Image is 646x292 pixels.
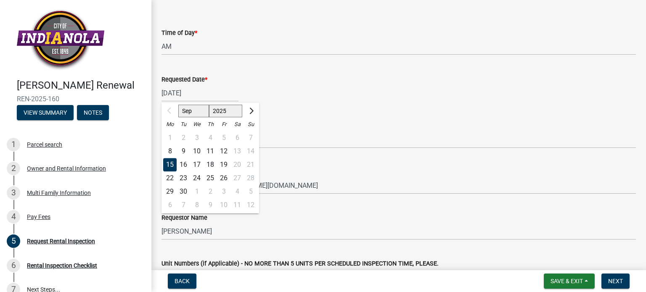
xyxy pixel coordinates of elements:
label: Requested Date [161,77,207,83]
div: 16 [177,158,190,171]
div: 10 [190,145,204,158]
label: Requestor Name [161,215,207,221]
div: 2 [204,185,217,198]
div: 9 [177,145,190,158]
div: Friday, September 26, 2025 [217,171,230,185]
button: Next month [246,104,256,118]
label: Time of Day [161,30,197,36]
div: 3 [7,186,20,200]
div: 18 [204,158,217,171]
div: Request Rental Inspection [27,238,95,244]
span: REN-2025-160 [17,95,135,103]
div: We [190,118,204,131]
div: Fr [217,118,230,131]
div: 30 [177,185,190,198]
button: Next [601,274,630,289]
div: Tuesday, September 16, 2025 [177,158,190,171]
div: 6 [163,198,177,212]
div: 4 [7,210,20,224]
div: Wednesday, September 10, 2025 [190,145,204,158]
span: Save & Exit [551,278,583,284]
div: Wednesday, September 17, 2025 [190,158,204,171]
div: Parcel search [27,142,62,147]
div: 25 [204,171,217,185]
div: Sa [230,118,244,131]
div: 7 [177,198,190,212]
div: Tuesday, September 30, 2025 [177,185,190,198]
div: Friday, October 10, 2025 [217,198,230,212]
div: Pay Fees [27,214,50,220]
wm-modal-confirm: Notes [77,110,109,116]
div: 22 [163,171,177,185]
div: Monday, October 6, 2025 [163,198,177,212]
div: Friday, October 3, 2025 [217,185,230,198]
div: 2 [7,162,20,175]
div: Tuesday, October 7, 2025 [177,198,190,212]
div: 1 [7,138,20,151]
div: 29 [163,185,177,198]
div: 9 [204,198,217,212]
div: 8 [163,145,177,158]
div: Monday, September 29, 2025 [163,185,177,198]
span: Back [175,278,190,284]
div: 12 [217,145,230,158]
button: Notes [77,105,109,120]
div: 15 [163,158,177,171]
div: Mo [163,118,177,131]
div: Multi Family Information [27,190,91,196]
button: Save & Exit [544,274,595,289]
div: Wednesday, October 1, 2025 [190,185,204,198]
div: Thursday, October 9, 2025 [204,198,217,212]
div: 19 [217,158,230,171]
div: Th [204,118,217,131]
button: View Summary [17,105,74,120]
div: Su [244,118,257,131]
div: 1 [190,185,204,198]
select: Select year [209,105,243,117]
div: Monday, September 8, 2025 [163,145,177,158]
div: Tu [177,118,190,131]
h4: [PERSON_NAME] Renewal [17,79,145,92]
div: Thursday, September 11, 2025 [204,145,217,158]
div: Thursday, October 2, 2025 [204,185,217,198]
div: Thursday, September 25, 2025 [204,171,217,185]
div: 26 [217,171,230,185]
div: 23 [177,171,190,185]
div: 6 [7,259,20,272]
div: Monday, September 15, 2025 [163,158,177,171]
div: 10 [217,198,230,212]
div: Tuesday, September 9, 2025 [177,145,190,158]
button: Back [168,274,196,289]
select: Select month [178,105,209,117]
div: Thursday, September 18, 2025 [204,158,217,171]
div: Owner and Rental Information [27,166,106,171]
div: Monday, September 22, 2025 [163,171,177,185]
div: Wednesday, October 8, 2025 [190,198,204,212]
div: 24 [190,171,204,185]
div: Friday, September 12, 2025 [217,145,230,158]
div: Rental Inspection Checklist [27,263,97,268]
div: Tuesday, September 23, 2025 [177,171,190,185]
wm-modal-confirm: Summary [17,110,74,116]
div: Friday, September 19, 2025 [217,158,230,171]
input: mm/dd/yyyy [161,84,238,102]
div: 17 [190,158,204,171]
div: 3 [217,185,230,198]
label: Unit Numbers (if Applicable) - NO MORE THAN 5 UNITS PER SCHEDULED INSPECTION TIME, PLEASE. [161,261,439,267]
div: 8 [190,198,204,212]
div: 5 [7,234,20,248]
span: Next [608,278,623,284]
img: City of Indianola, Iowa [17,9,104,71]
div: Wednesday, September 24, 2025 [190,171,204,185]
div: 11 [204,145,217,158]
